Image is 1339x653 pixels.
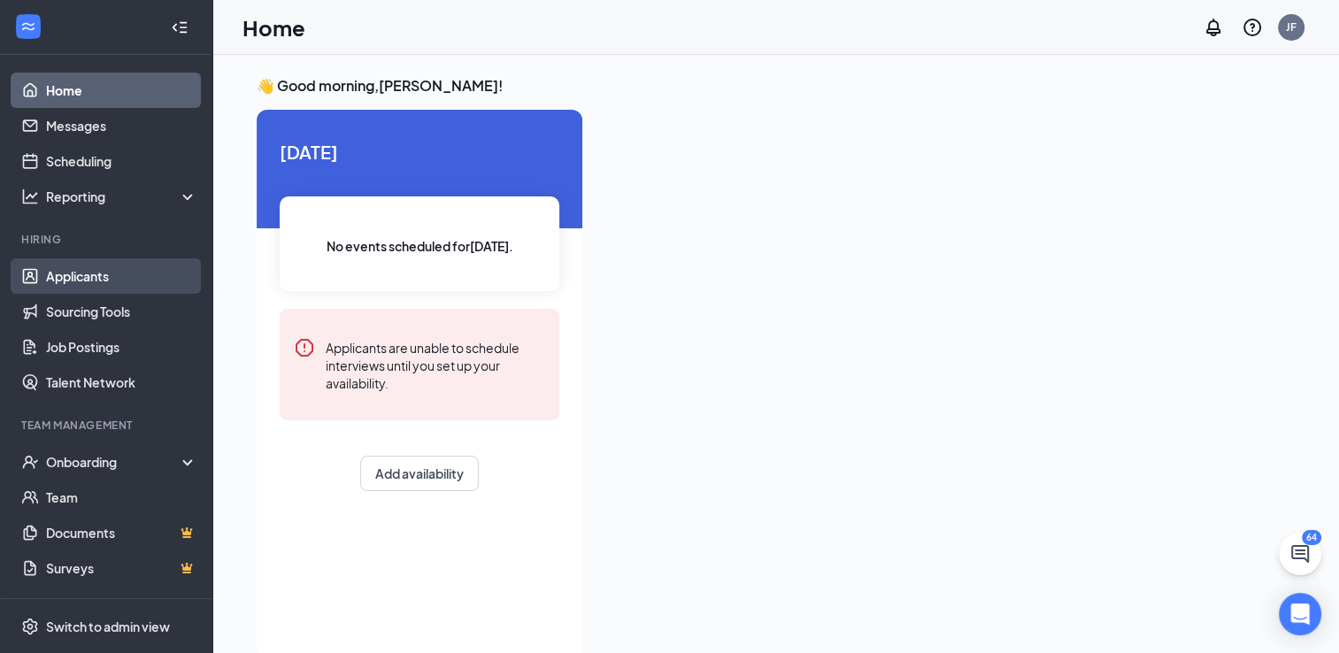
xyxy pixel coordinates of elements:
svg: WorkstreamLogo [19,18,37,35]
svg: Analysis [21,188,39,205]
span: [DATE] [280,138,559,165]
svg: ChatActive [1289,543,1311,565]
div: Reporting [46,188,198,205]
a: Job Postings [46,329,197,365]
a: Applicants [46,258,197,294]
div: JF [1286,19,1297,35]
h3: 👋 Good morning, [PERSON_NAME] ! [257,76,1295,96]
span: No events scheduled for [DATE] . [327,236,513,256]
a: Talent Network [46,365,197,400]
button: Add availability [360,456,479,491]
div: Onboarding [46,453,182,471]
svg: Settings [21,618,39,635]
div: Applicants are unable to schedule interviews until you set up your availability. [326,337,545,392]
a: Team [46,480,197,515]
h1: Home [242,12,305,42]
a: DocumentsCrown [46,515,197,550]
svg: UserCheck [21,453,39,471]
a: Home [46,73,197,108]
div: Team Management [21,418,194,433]
svg: QuestionInfo [1242,17,1263,38]
button: ChatActive [1279,533,1321,575]
div: Open Intercom Messenger [1279,593,1321,635]
div: 64 [1302,530,1321,545]
svg: Collapse [171,19,189,36]
svg: Notifications [1203,17,1224,38]
div: Hiring [21,232,194,247]
svg: Error [294,337,315,358]
a: Sourcing Tools [46,294,197,329]
a: Scheduling [46,143,197,179]
a: SurveysCrown [46,550,197,586]
div: Switch to admin view [46,618,170,635]
a: Messages [46,108,197,143]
